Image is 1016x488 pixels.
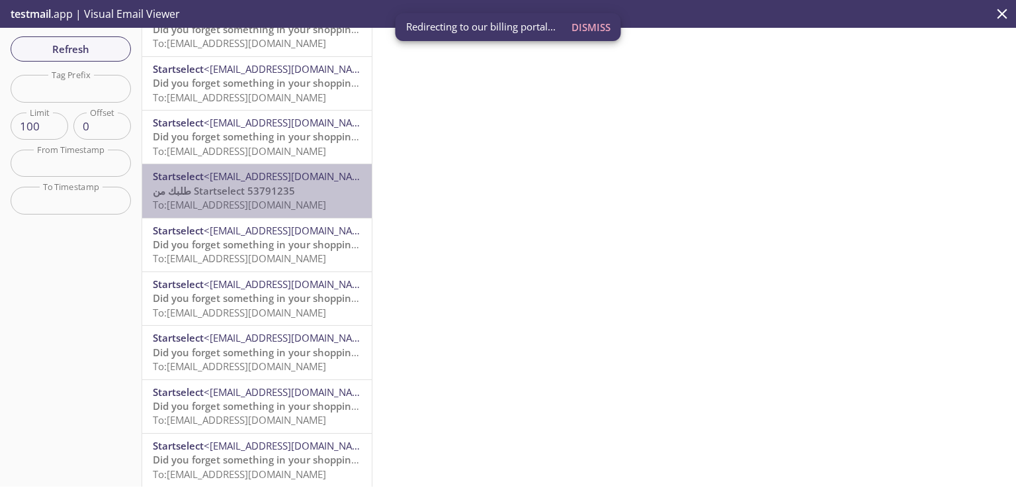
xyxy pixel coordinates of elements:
span: <[EMAIL_ADDRESS][DOMAIN_NAME]> [204,331,375,344]
span: Startselect [153,116,204,129]
span: Did you forget something in your shopping cart? [153,238,382,251]
button: Refresh [11,36,131,62]
span: Did you forget something in your shopping cart? [153,291,382,305]
span: Refresh [21,40,120,58]
span: <[EMAIL_ADDRESS][DOMAIN_NAME]> [204,170,375,183]
span: Startselect [153,224,204,237]
div: Startselect<[EMAIL_ADDRESS][DOMAIN_NAME]>Did you forget something in your shopping cart?To:[EMAIL... [142,326,372,379]
span: To: [EMAIL_ADDRESS][DOMAIN_NAME] [153,413,326,426]
div: Startselect<[EMAIL_ADDRESS][DOMAIN_NAME]>Did you forget something in your shopping cart?To:[EMAIL... [142,111,372,164]
span: To: [EMAIL_ADDRESS][DOMAIN_NAME] [153,252,326,265]
span: Did you forget something in your shopping cart? [153,453,382,466]
span: Startselect [153,331,204,344]
span: Did you forget something in your shopping cart? [153,130,382,143]
span: Startselect [153,385,204,399]
span: To: [EMAIL_ADDRESS][DOMAIN_NAME] [153,198,326,211]
span: To: [EMAIL_ADDRESS][DOMAIN_NAME] [153,91,326,104]
span: Did you forget something in your shopping cart? [153,399,382,413]
span: <[EMAIL_ADDRESS][DOMAIN_NAME]> [204,62,375,75]
span: Did you forget something in your shopping cart? [153,76,382,89]
span: <[EMAIL_ADDRESS][DOMAIN_NAME]> [204,277,375,291]
div: Startselect<[EMAIL_ADDRESS][DOMAIN_NAME]>طلبك من Startselect 53791235To:[EMAIL_ADDRESS][DOMAIN_NAME] [142,164,372,217]
span: Did you forget something in your shopping cart? [153,23,382,36]
span: To: [EMAIL_ADDRESS][DOMAIN_NAME] [153,306,326,319]
span: To: [EMAIL_ADDRESS][DOMAIN_NAME] [153,360,326,373]
span: <[EMAIL_ADDRESS][DOMAIN_NAME]> [204,116,375,129]
span: Startselect [153,62,204,75]
div: Startselect<[EMAIL_ADDRESS][DOMAIN_NAME]>Did you forget something in your shopping cart?To:[EMAIL... [142,3,372,56]
span: Did you forget something in your shopping cart? [153,346,382,359]
span: <[EMAIL_ADDRESS][DOMAIN_NAME]> [204,385,375,399]
div: Startselect<[EMAIL_ADDRESS][DOMAIN_NAME]>Did you forget something in your shopping cart?To:[EMAIL... [142,434,372,487]
span: To: [EMAIL_ADDRESS][DOMAIN_NAME] [153,36,326,50]
span: To: [EMAIL_ADDRESS][DOMAIN_NAME] [153,144,326,158]
div: Startselect<[EMAIL_ADDRESS][DOMAIN_NAME]>Did you forget something in your shopping cart?To:[EMAIL... [142,57,372,110]
span: <[EMAIL_ADDRESS][DOMAIN_NAME]> [204,224,375,237]
span: Startselect [153,277,204,291]
div: Startselect<[EMAIL_ADDRESS][DOMAIN_NAME]>Did you forget something in your shopping cart?To:[EMAIL... [142,380,372,433]
span: Redirecting to our billing portal... [406,20,556,34]
span: To: [EMAIL_ADDRESS][DOMAIN_NAME] [153,467,326,481]
span: Dismiss [571,19,611,36]
div: Startselect<[EMAIL_ADDRESS][DOMAIN_NAME]>Did you forget something in your shopping cart?To:[EMAIL... [142,219,372,271]
span: Startselect [153,170,204,183]
span: testmail [11,7,51,21]
span: طلبك من Startselect 53791235 [153,184,295,197]
div: Startselect<[EMAIL_ADDRESS][DOMAIN_NAME]>Did you forget something in your shopping cart?To:[EMAIL... [142,272,372,325]
span: <[EMAIL_ADDRESS][DOMAIN_NAME]> [204,439,375,452]
span: Startselect [153,439,204,452]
